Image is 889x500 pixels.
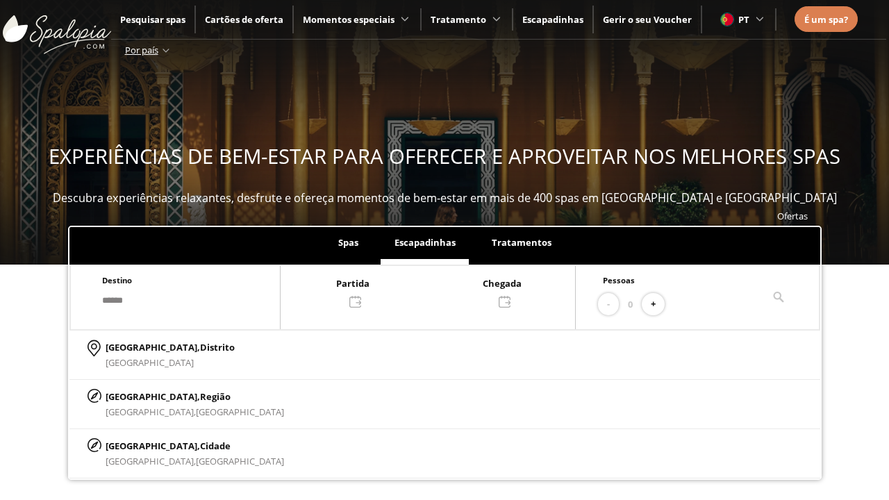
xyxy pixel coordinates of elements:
[102,275,132,285] span: Destino
[205,13,283,26] a: Cartões de oferta
[804,13,848,26] span: É um spa?
[3,1,111,54] img: ImgLogoSpalopia.BvClDcEz.svg
[777,210,808,222] a: Ofertas
[603,13,692,26] a: Gerir o seu Voucher
[53,190,837,206] span: Descubra experiências relaxantes, desfrute e ofereça momentos de bem-estar em mais de 400 spas em...
[106,406,196,418] span: [GEOGRAPHIC_DATA],
[598,293,619,316] button: -
[338,236,358,249] span: Spas
[125,44,158,56] span: Por país
[106,438,284,453] p: [GEOGRAPHIC_DATA],
[106,455,196,467] span: [GEOGRAPHIC_DATA],
[603,275,635,285] span: Pessoas
[200,341,235,353] span: Distrito
[106,356,194,369] span: [GEOGRAPHIC_DATA]
[628,297,633,312] span: 0
[200,440,231,452] span: Cidade
[394,236,456,249] span: Escapadinhas
[804,12,848,27] a: É um spa?
[642,293,665,316] button: +
[106,389,284,404] p: [GEOGRAPHIC_DATA],
[106,340,235,355] p: [GEOGRAPHIC_DATA],
[196,455,284,467] span: [GEOGRAPHIC_DATA]
[522,13,583,26] a: Escapadinhas
[120,13,185,26] a: Pesquisar spas
[196,406,284,418] span: [GEOGRAPHIC_DATA]
[492,236,551,249] span: Tratamentos
[49,142,840,170] span: EXPERIÊNCIAS DE BEM-ESTAR PARA OFERECER E APROVEITAR NOS MELHORES SPAS
[200,390,231,403] span: Região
